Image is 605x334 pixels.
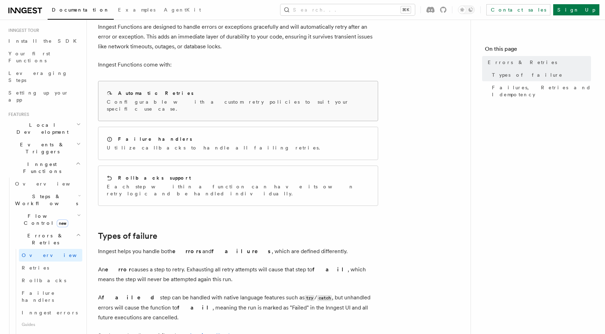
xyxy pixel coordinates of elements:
a: Retries [19,262,82,274]
strong: fail [177,304,213,311]
a: Examples [114,2,160,19]
span: new [57,220,68,227]
span: Install the SDK [8,38,81,44]
p: Inngest Functions are designed to handle errors or exceptions gracefully and will automatically r... [98,22,378,51]
span: Failures, Retries and Idempotency [492,84,591,98]
a: Contact sales [486,4,550,15]
code: try [305,295,314,301]
p: An causes a step to retry. Exhausting all retry attempts will cause that step to , which means th... [98,265,378,284]
span: Inngest errors [22,310,78,315]
kbd: ⌘K [401,6,411,13]
button: Toggle dark mode [458,6,475,14]
span: Inngest tour [6,28,39,33]
span: AgentKit [164,7,201,13]
button: Search...⌘K [280,4,415,15]
p: Each step within a function can have its own retry logic and be handled individually. [107,183,369,197]
button: Inngest Functions [6,158,82,178]
a: Overview [19,249,82,262]
span: Retries [22,265,49,271]
span: Leveraging Steps [8,70,68,83]
code: catch [317,295,332,301]
strong: errors [172,248,202,255]
a: Inngest errors [19,306,82,319]
p: Utilize callbacks to handle all failing retries. [107,144,324,151]
span: Guides [19,319,82,330]
a: Leveraging Steps [6,67,82,86]
span: Flow Control [12,213,77,227]
strong: failed [102,294,160,301]
h2: Rollbacks support [118,174,191,181]
button: Flow Controlnew [12,210,82,229]
a: Sign Up [553,4,599,15]
a: Install the SDK [6,35,82,47]
a: Documentation [48,2,114,20]
span: Setting up your app [8,90,69,103]
span: Overview [22,252,94,258]
strong: error [105,266,131,273]
span: Inngest Functions [6,161,76,175]
a: Rollbacks [19,274,82,287]
button: Errors & Retries [12,229,82,249]
a: Failure handlers [19,287,82,306]
a: Failure handlersUtilize callbacks to handle all failing retries. [98,127,378,160]
p: A step can be handled with native language features such as / , but unhandled errors will cause t... [98,293,378,322]
span: Types of failure [492,71,563,78]
button: Events & Triggers [6,138,82,158]
a: Your first Functions [6,47,82,67]
a: Automatic RetriesConfigurable with a custom retry policies to suit your specific use case. [98,81,378,121]
a: Types of failure [489,69,591,81]
span: Features [6,112,29,117]
span: Errors & Retries [488,59,557,66]
h4: On this page [485,45,591,56]
a: Types of failure [98,231,157,241]
a: Rollbacks supportEach step within a function can have its own retry logic and be handled individu... [98,166,378,206]
p: Inngest helps you handle both and , which are defined differently. [98,246,378,256]
button: Local Development [6,119,82,138]
span: Failure handlers [22,290,55,303]
span: Events & Triggers [6,141,76,155]
strong: failures [211,248,272,255]
span: Steps & Workflows [12,193,78,207]
a: Failures, Retries and Idempotency [489,81,591,101]
span: Overview [15,181,87,187]
a: Overview [12,178,82,190]
p: Inngest Functions come with: [98,60,378,70]
span: Documentation [52,7,110,13]
span: Examples [118,7,155,13]
h2: Automatic Retries [118,90,194,97]
h2: Failure handlers [118,135,192,142]
span: Local Development [6,121,76,135]
span: Rollbacks [22,278,66,283]
strong: fail [312,266,348,273]
a: Errors & Retries [485,56,591,69]
a: Setting up your app [6,86,82,106]
span: Errors & Retries [12,232,76,246]
a: AgentKit [160,2,205,19]
button: Steps & Workflows [12,190,82,210]
span: Your first Functions [8,51,50,63]
p: Configurable with a custom retry policies to suit your specific use case. [107,98,369,112]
